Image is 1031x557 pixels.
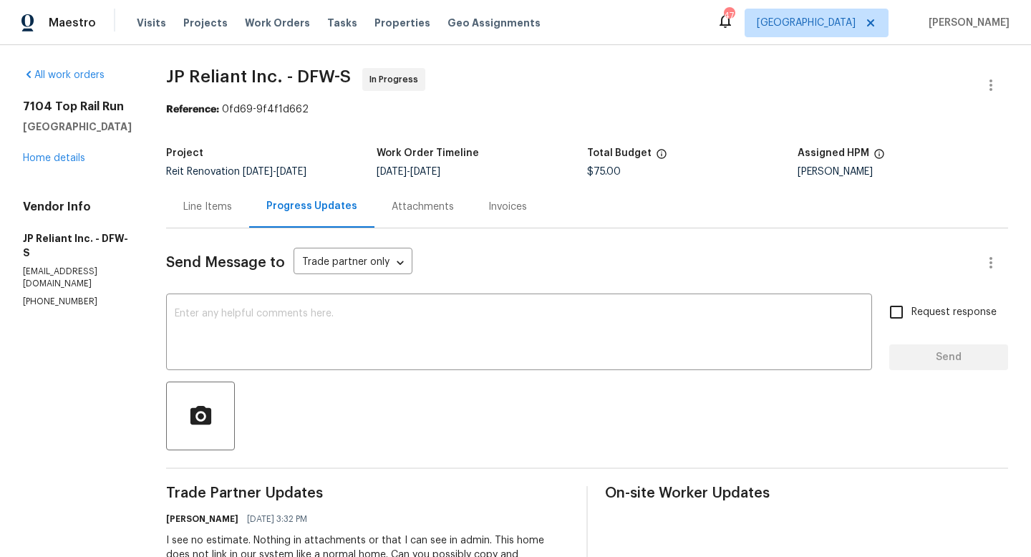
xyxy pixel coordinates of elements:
[724,9,734,23] div: 47
[23,296,132,308] p: [PHONE_NUMBER]
[166,105,219,115] b: Reference:
[369,72,424,87] span: In Progress
[374,16,430,30] span: Properties
[798,167,1008,177] div: [PERSON_NAME]
[166,512,238,526] h6: [PERSON_NAME]
[587,167,621,177] span: $75.00
[656,148,667,167] span: The total cost of line items that have been proposed by Opendoor. This sum includes line items th...
[605,486,1008,500] span: On-site Worker Updates
[49,16,96,30] span: Maestro
[294,251,412,275] div: Trade partner only
[447,16,541,30] span: Geo Assignments
[245,16,310,30] span: Work Orders
[166,256,285,270] span: Send Message to
[911,305,997,320] span: Request response
[873,148,885,167] span: The hpm assigned to this work order.
[166,68,351,85] span: JP Reliant Inc. - DFW-S
[23,153,85,163] a: Home details
[757,16,856,30] span: [GEOGRAPHIC_DATA]
[266,199,357,213] div: Progress Updates
[243,167,306,177] span: -
[23,266,132,290] p: [EMAIL_ADDRESS][DOMAIN_NAME]
[923,16,1010,30] span: [PERSON_NAME]
[166,167,306,177] span: Reit Renovation
[166,148,203,158] h5: Project
[377,148,479,158] h5: Work Order Timeline
[243,167,273,177] span: [DATE]
[276,167,306,177] span: [DATE]
[23,231,132,260] h5: JP Reliant Inc. - DFW-S
[327,18,357,28] span: Tasks
[183,200,232,214] div: Line Items
[377,167,440,177] span: -
[183,16,228,30] span: Projects
[166,102,1008,117] div: 0fd69-9f4f1d662
[377,167,407,177] span: [DATE]
[166,486,569,500] span: Trade Partner Updates
[23,200,132,214] h4: Vendor Info
[247,512,307,526] span: [DATE] 3:32 PM
[23,70,105,80] a: All work orders
[23,120,132,134] h5: [GEOGRAPHIC_DATA]
[488,200,527,214] div: Invoices
[587,148,652,158] h5: Total Budget
[392,200,454,214] div: Attachments
[23,100,132,114] h2: 7104 Top Rail Run
[798,148,869,158] h5: Assigned HPM
[410,167,440,177] span: [DATE]
[137,16,166,30] span: Visits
